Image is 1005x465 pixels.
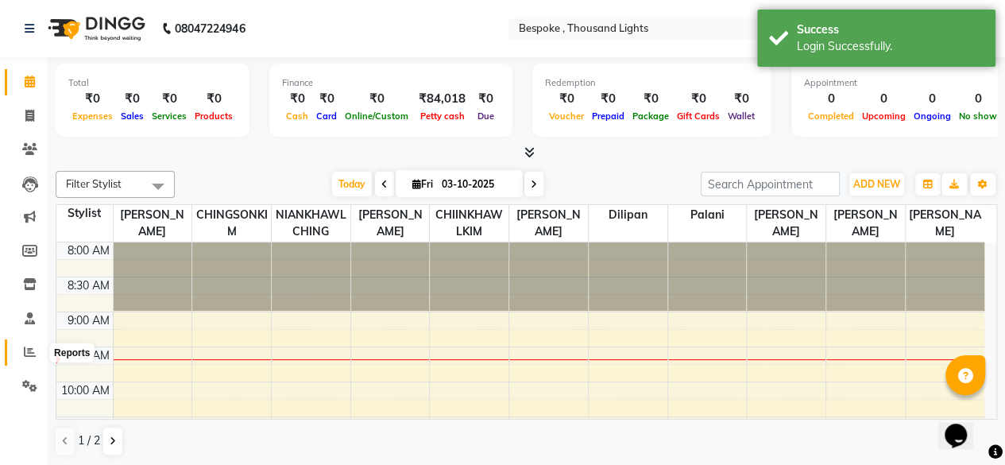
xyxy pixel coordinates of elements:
[430,205,508,242] span: CHIINKHAWLKIM
[412,90,472,108] div: ₹84,018
[472,90,500,108] div: ₹0
[474,110,498,122] span: Due
[341,110,412,122] span: Online/Custom
[282,110,312,122] span: Cash
[351,205,430,242] span: [PERSON_NAME]
[117,90,148,108] div: ₹0
[701,172,840,196] input: Search Appointment
[858,110,910,122] span: Upcoming
[191,90,237,108] div: ₹0
[58,382,113,399] div: 10:00 AM
[724,90,759,108] div: ₹0
[797,21,984,38] div: Success
[416,110,469,122] span: Petty cash
[853,178,900,190] span: ADD NEW
[906,205,984,242] span: [PERSON_NAME]
[175,6,245,51] b: 08047224946
[191,110,237,122] span: Products
[668,205,747,225] span: Palani
[312,90,341,108] div: ₹0
[797,38,984,55] div: Login Successfully.
[64,242,113,259] div: 8:00 AM
[56,205,113,222] div: Stylist
[804,90,858,108] div: 0
[673,110,724,122] span: Gift Cards
[826,205,905,242] span: [PERSON_NAME]
[910,110,955,122] span: Ongoing
[437,172,516,196] input: 2025-10-03
[64,312,113,329] div: 9:00 AM
[955,90,1001,108] div: 0
[66,177,122,190] span: Filter Stylist
[50,343,94,362] div: Reports
[78,432,100,449] span: 1 / 2
[332,172,372,196] span: Today
[589,205,667,225] span: Dilipan
[955,110,1001,122] span: No show
[58,417,113,434] div: 10:30 AM
[408,178,437,190] span: Fri
[341,90,412,108] div: ₹0
[545,90,588,108] div: ₹0
[148,90,191,108] div: ₹0
[509,205,588,242] span: [PERSON_NAME]
[272,205,350,242] span: NIANKHAWLCHING
[804,76,1001,90] div: Appointment
[282,76,500,90] div: Finance
[68,110,117,122] span: Expenses
[312,110,341,122] span: Card
[804,110,858,122] span: Completed
[938,401,989,449] iframe: chat widget
[673,90,724,108] div: ₹0
[849,173,904,196] button: ADD NEW
[724,110,759,122] span: Wallet
[68,76,237,90] div: Total
[747,205,825,242] span: [PERSON_NAME]
[114,205,192,242] span: [PERSON_NAME]
[282,90,312,108] div: ₹0
[588,110,628,122] span: Prepaid
[628,110,673,122] span: Package
[148,110,191,122] span: Services
[64,277,113,294] div: 8:30 AM
[588,90,628,108] div: ₹0
[117,110,148,122] span: Sales
[628,90,673,108] div: ₹0
[910,90,955,108] div: 0
[545,76,759,90] div: Redemption
[41,6,149,51] img: logo
[192,205,271,242] span: CHINGSONKIM
[858,90,910,108] div: 0
[68,90,117,108] div: ₹0
[545,110,588,122] span: Voucher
